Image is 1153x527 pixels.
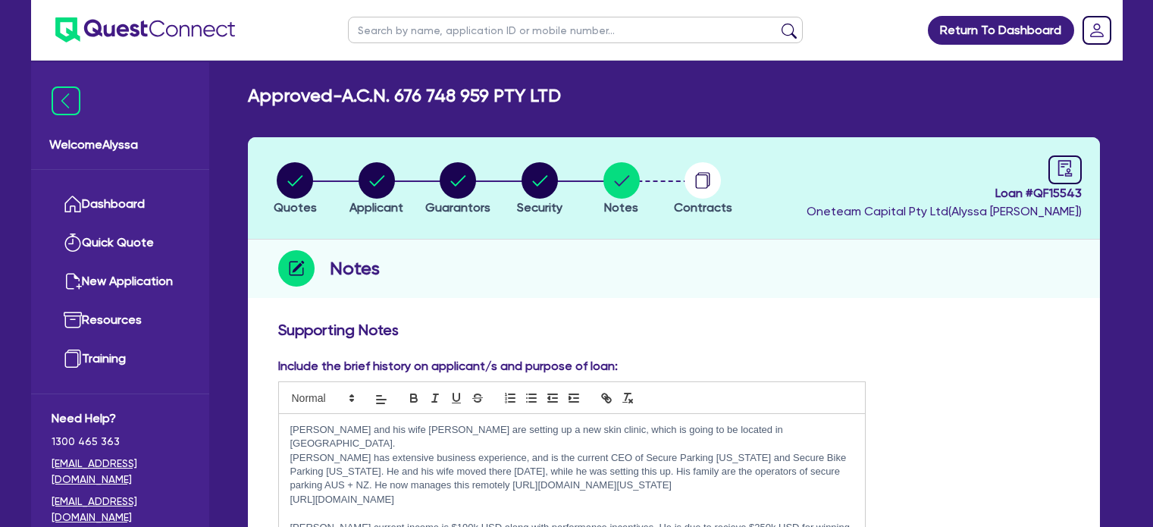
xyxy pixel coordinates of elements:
[52,494,189,525] a: [EMAIL_ADDRESS][DOMAIN_NAME]
[674,200,732,215] span: Contracts
[290,423,854,451] p: [PERSON_NAME] and his wife [PERSON_NAME] are setting up a new skin clinic, which is going to be l...
[64,272,82,290] img: new-application
[1057,160,1073,177] span: audit
[248,85,561,107] h2: Approved - A.C.N. 676 748 959 PTY LTD
[928,16,1074,45] a: Return To Dashboard
[52,224,189,262] a: Quick Quote
[517,200,562,215] span: Security
[673,162,733,218] button: Contracts
[273,162,318,218] button: Quotes
[52,185,189,224] a: Dashboard
[278,321,1070,339] h3: Supporting Notes
[52,456,189,488] a: [EMAIL_ADDRESS][DOMAIN_NAME]
[64,311,82,329] img: resources
[425,162,491,218] button: Guarantors
[55,17,235,42] img: quest-connect-logo-blue
[516,162,563,218] button: Security
[1077,11,1117,50] a: Dropdown toggle
[52,301,189,340] a: Resources
[52,86,80,115] img: icon-menu-close
[290,493,854,507] p: [URL][DOMAIN_NAME]
[49,136,191,154] span: Welcome Alyssa
[603,162,641,218] button: Notes
[52,262,189,301] a: New Application
[807,204,1082,218] span: Oneteam Capital Pty Ltd ( Alyssa [PERSON_NAME] )
[278,357,618,375] label: Include the brief history on applicant/s and purpose of loan:
[64,234,82,252] img: quick-quote
[278,250,315,287] img: step-icon
[349,162,404,218] button: Applicant
[425,200,490,215] span: Guarantors
[274,200,317,215] span: Quotes
[604,200,638,215] span: Notes
[52,434,189,450] span: 1300 465 363
[290,451,854,493] p: [PERSON_NAME] has extensive business experience, and is the current CEO of Secure Parking [US_STA...
[807,184,1082,202] span: Loan # QF15543
[52,409,189,428] span: Need Help?
[52,340,189,378] a: Training
[330,255,380,282] h2: Notes
[349,200,403,215] span: Applicant
[64,350,82,368] img: training
[348,17,803,43] input: Search by name, application ID or mobile number...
